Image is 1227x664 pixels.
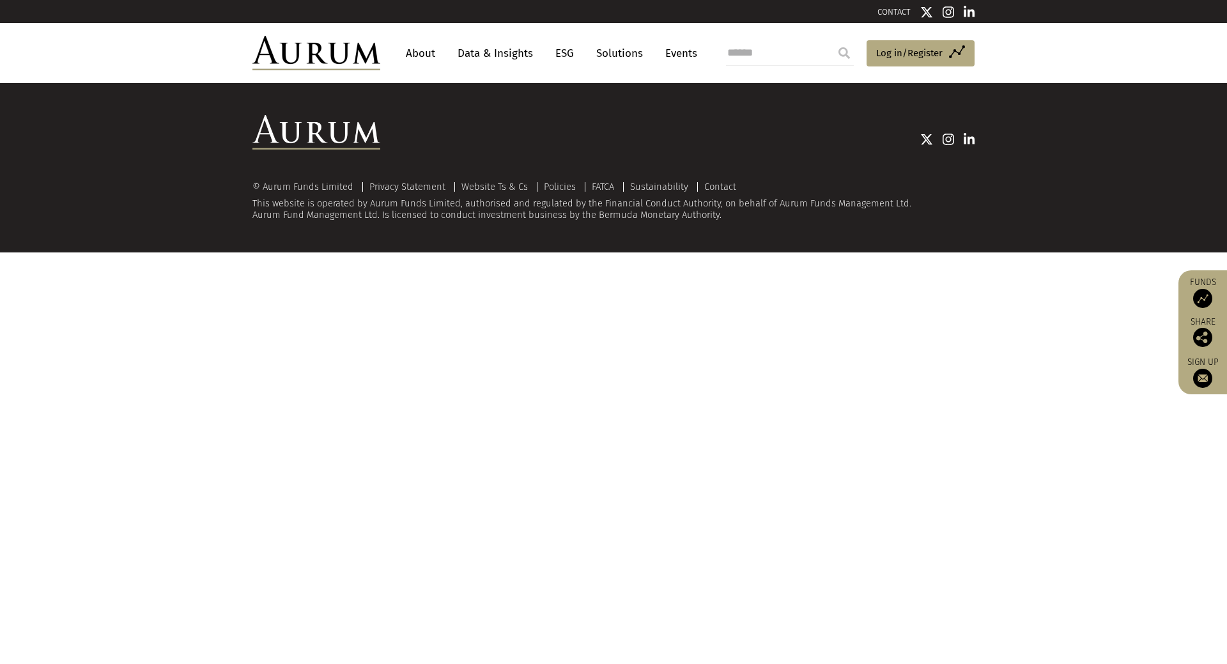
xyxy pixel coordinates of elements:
[943,133,954,146] img: Instagram icon
[659,42,697,65] a: Events
[451,42,539,65] a: Data & Insights
[920,133,933,146] img: Twitter icon
[399,42,442,65] a: About
[630,181,688,192] a: Sustainability
[461,181,528,192] a: Website Ts & Cs
[964,6,975,19] img: Linkedin icon
[867,40,975,67] a: Log in/Register
[943,6,954,19] img: Instagram icon
[831,40,857,66] input: Submit
[252,36,380,70] img: Aurum
[592,181,614,192] a: FATCA
[964,133,975,146] img: Linkedin icon
[549,42,580,65] a: ESG
[877,7,911,17] a: CONTACT
[876,45,943,61] span: Log in/Register
[252,115,380,150] img: Aurum Logo
[544,181,576,192] a: Policies
[252,181,975,220] div: This website is operated by Aurum Funds Limited, authorised and regulated by the Financial Conduc...
[590,42,649,65] a: Solutions
[704,181,736,192] a: Contact
[369,181,445,192] a: Privacy Statement
[920,6,933,19] img: Twitter icon
[252,182,360,192] div: © Aurum Funds Limited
